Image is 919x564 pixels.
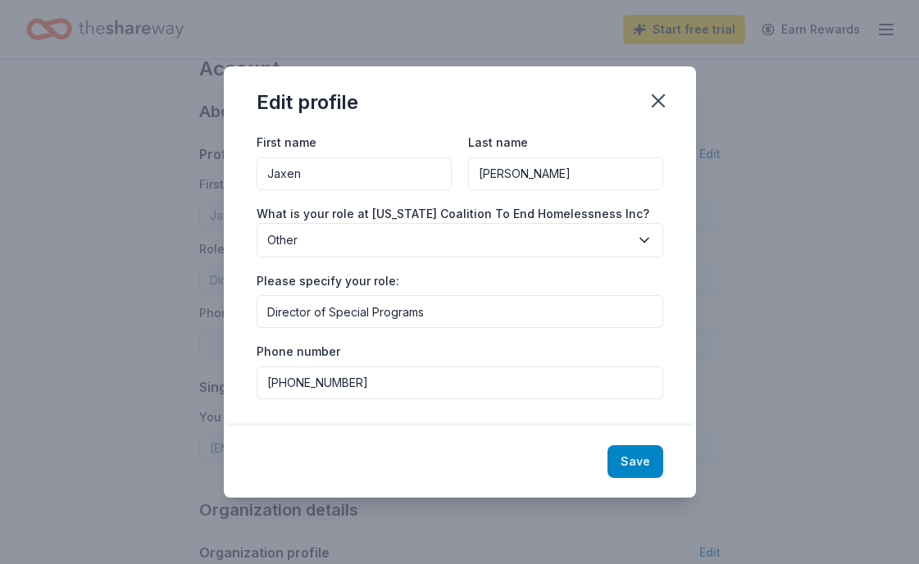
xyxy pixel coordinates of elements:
[468,134,528,151] label: Last name
[267,230,630,250] span: Other
[607,445,663,478] button: Save
[257,273,399,289] label: Please specify your role:
[257,223,663,257] button: Other
[257,206,649,222] label: What is your role at [US_STATE] Coalition To End Homelessness Inc?
[257,343,340,360] label: Phone number
[257,89,358,116] div: Edit profile
[257,134,316,151] label: First name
